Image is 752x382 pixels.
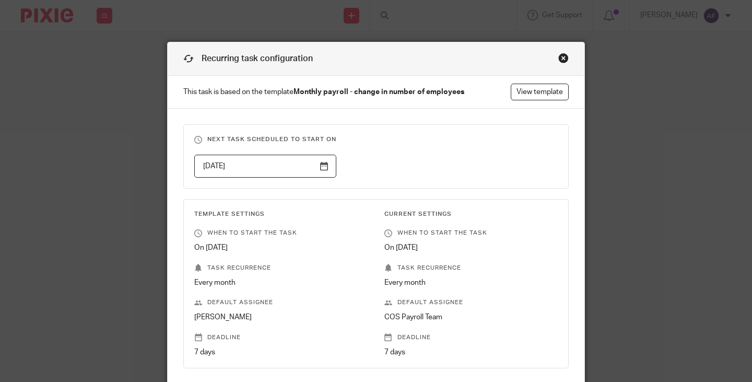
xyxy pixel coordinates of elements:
[194,333,368,342] p: Deadline
[384,242,558,253] p: On [DATE]
[194,242,368,253] p: On [DATE]
[194,229,368,237] p: When to start the task
[384,347,558,357] p: 7 days
[194,312,368,322] p: [PERSON_NAME]
[384,229,558,237] p: When to start the task
[384,298,558,307] p: Default assignee
[293,88,464,96] strong: Monthly payroll - change in number of employees
[194,298,368,307] p: Default assignee
[511,84,569,100] a: View template
[183,53,313,65] h1: Recurring task configuration
[384,312,558,322] p: COS Payroll Team
[384,264,558,272] p: Task recurrence
[558,53,569,63] div: Close this dialog window
[194,135,558,144] h3: Next task scheduled to start on
[194,264,368,272] p: Task recurrence
[194,347,368,357] p: 7 days
[384,277,558,288] p: Every month
[194,277,368,288] p: Every month
[384,210,558,218] h3: Current Settings
[183,87,464,97] span: This task is based on the template
[384,333,558,342] p: Deadline
[194,210,368,218] h3: Template Settings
